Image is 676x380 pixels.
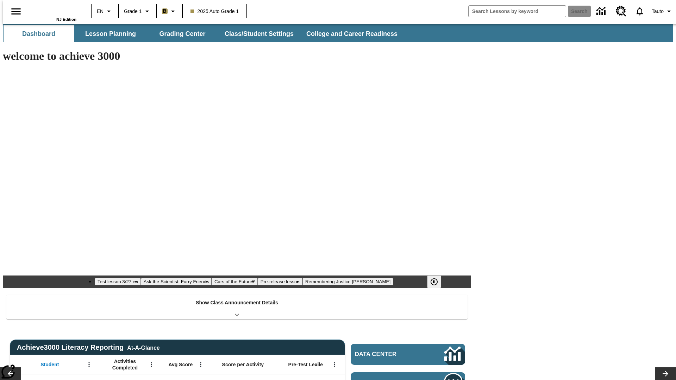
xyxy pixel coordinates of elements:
[40,361,59,368] span: Student
[219,25,299,42] button: Class/Student Settings
[127,343,159,351] div: At-A-Glance
[469,6,566,17] input: search field
[212,278,258,285] button: Slide 3 Cars of the Future?
[84,359,94,370] button: Open Menu
[147,25,218,42] button: Grading Center
[427,275,441,288] button: Pause
[612,2,631,21] a: Resource Center, Will open in new tab
[124,8,142,15] span: Grade 1
[75,25,146,42] button: Lesson Planning
[222,361,264,368] span: Score per Activity
[592,2,612,21] a: Data Center
[146,359,157,370] button: Open Menu
[3,25,404,42] div: SubNavbar
[3,50,471,63] h1: welcome to achieve 3000
[168,361,193,368] span: Avg Score
[97,8,104,15] span: EN
[6,295,468,319] div: Show Class Announcement Details
[655,367,676,380] button: Lesson carousel, Next
[95,278,141,285] button: Slide 1 Test lesson 3/27 en
[3,24,673,42] div: SubNavbar
[652,8,664,15] span: Tauto
[159,5,180,18] button: Boost Class color is light brown. Change class color
[102,358,148,371] span: Activities Completed
[288,361,323,368] span: Pre-Test Lexile
[351,344,465,365] a: Data Center
[427,275,448,288] div: Pause
[195,359,206,370] button: Open Menu
[631,2,649,20] a: Notifications
[649,5,676,18] button: Profile/Settings
[302,278,393,285] button: Slide 5 Remembering Justice O'Connor
[141,278,212,285] button: Slide 2 Ask the Scientist: Furry Friends
[190,8,239,15] span: 2025 Auto Grade 1
[329,359,340,370] button: Open Menu
[31,2,76,21] div: Home
[258,278,302,285] button: Slide 4 Pre-release lesson
[121,5,154,18] button: Grade: Grade 1, Select a grade
[6,1,26,22] button: Open side menu
[4,25,74,42] button: Dashboard
[196,299,278,306] p: Show Class Announcement Details
[163,7,167,15] span: B
[355,351,421,358] span: Data Center
[301,25,403,42] button: College and Career Readiness
[17,343,160,351] span: Achieve3000 Literacy Reporting
[31,3,76,17] a: Home
[94,5,116,18] button: Language: EN, Select a language
[56,17,76,21] span: NJ Edition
